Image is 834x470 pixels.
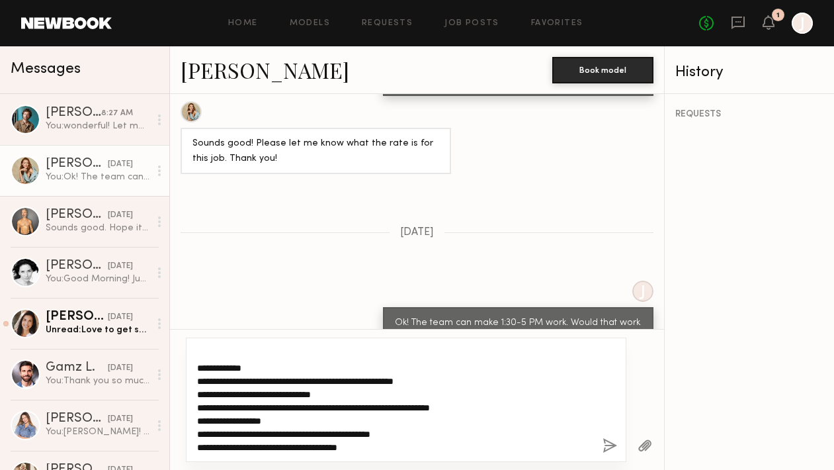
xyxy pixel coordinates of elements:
[776,12,780,19] div: 1
[108,362,133,375] div: [DATE]
[46,107,101,120] div: [PERSON_NAME]
[46,171,149,183] div: You: Ok! The team can make 1:30-5 PM work. Would that work for you? We were planning on using you...
[531,19,583,28] a: Favorites
[108,158,133,171] div: [DATE]
[11,62,81,77] span: Messages
[46,361,108,375] div: Gamz L.
[46,222,149,234] div: Sounds good. Hope it goes well. Next time, if you don’t mind, just shoot me a rate for the day. I...
[46,412,108,426] div: [PERSON_NAME]
[108,260,133,273] div: [DATE]
[552,57,653,83] button: Book model
[444,19,499,28] a: Job Posts
[400,227,434,238] span: [DATE]
[395,316,642,361] div: Ok! The team can make 1:30-5 PM work. Would that work for you? We were planning on using your sta...
[46,120,149,132] div: You: wonderful! Let me confirm the exact hours shortly, but yes the morning :)
[181,56,349,84] a: [PERSON_NAME]
[46,324,149,336] div: Unread: Love to get some photos from our shoot day! Can you email them to me? [EMAIL_ADDRESS][DOM...
[46,426,149,438] div: You: [PERSON_NAME]! So sorry for the delay. I'm just coming up for air. We would LOVE to send you...
[108,413,133,426] div: [DATE]
[46,158,108,171] div: [PERSON_NAME]
[46,259,108,273] div: [PERSON_NAME]
[46,209,108,222] div: [PERSON_NAME]
[362,19,413,28] a: Requests
[552,64,653,75] a: Book model
[228,19,258,28] a: Home
[792,13,813,34] a: J
[46,375,149,387] div: You: Thank you so much for letting me know! We appreciate it!
[46,310,108,324] div: [PERSON_NAME]
[290,19,330,28] a: Models
[675,110,823,119] div: REQUESTS
[108,209,133,222] div: [DATE]
[192,136,439,167] div: Sounds good! Please let me know what the rate is for this job. Thank you!
[46,273,149,285] div: You: Good Morning! Just following up to see if this is something you might be interested in?
[108,311,133,324] div: [DATE]
[675,65,823,80] div: History
[101,107,133,120] div: 8:27 AM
